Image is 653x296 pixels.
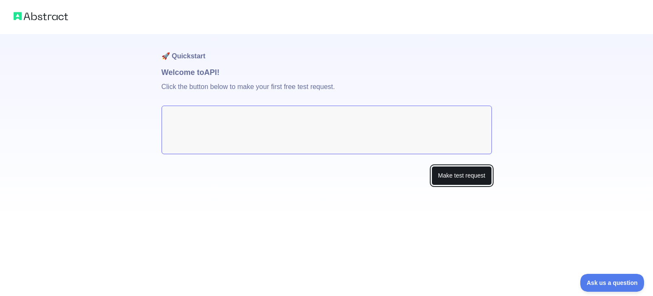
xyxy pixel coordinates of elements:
h1: 🚀 Quickstart [162,34,492,66]
p: Click the button below to make your first free test request. [162,78,492,106]
iframe: Toggle Customer Support [580,274,644,292]
img: Abstract logo [14,10,68,22]
h1: Welcome to API! [162,66,492,78]
button: Make test request [432,166,491,185]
